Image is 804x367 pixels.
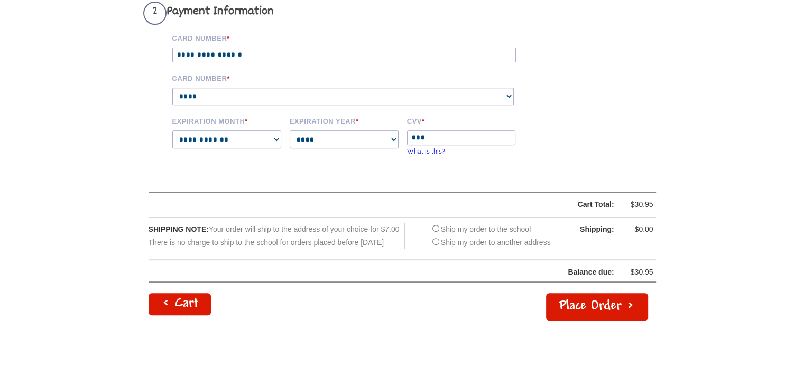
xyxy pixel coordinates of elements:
[149,266,614,279] div: Balance due:
[622,266,653,279] div: $30.95
[172,33,532,42] label: Card Number
[143,2,532,25] h3: Payment Information
[143,2,167,25] span: 2
[149,225,209,233] span: SHIPPING NOTE:
[622,198,653,211] div: $30.95
[149,223,405,249] div: Your order will ship to the address of your choice for $7.00 There is no charge to ship to the sc...
[290,116,400,125] label: Expiration Year
[172,116,282,125] label: Expiration Month
[622,223,653,236] div: $0.00
[175,198,614,211] div: Cart Total:
[561,223,614,236] div: Shipping:
[172,73,532,82] label: Card Number
[407,148,445,155] a: What is this?
[546,293,648,321] button: Place Order >
[430,223,551,249] div: Ship my order to the school Ship my order to another address
[149,293,211,315] a: < Cart
[407,116,517,125] label: CVV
